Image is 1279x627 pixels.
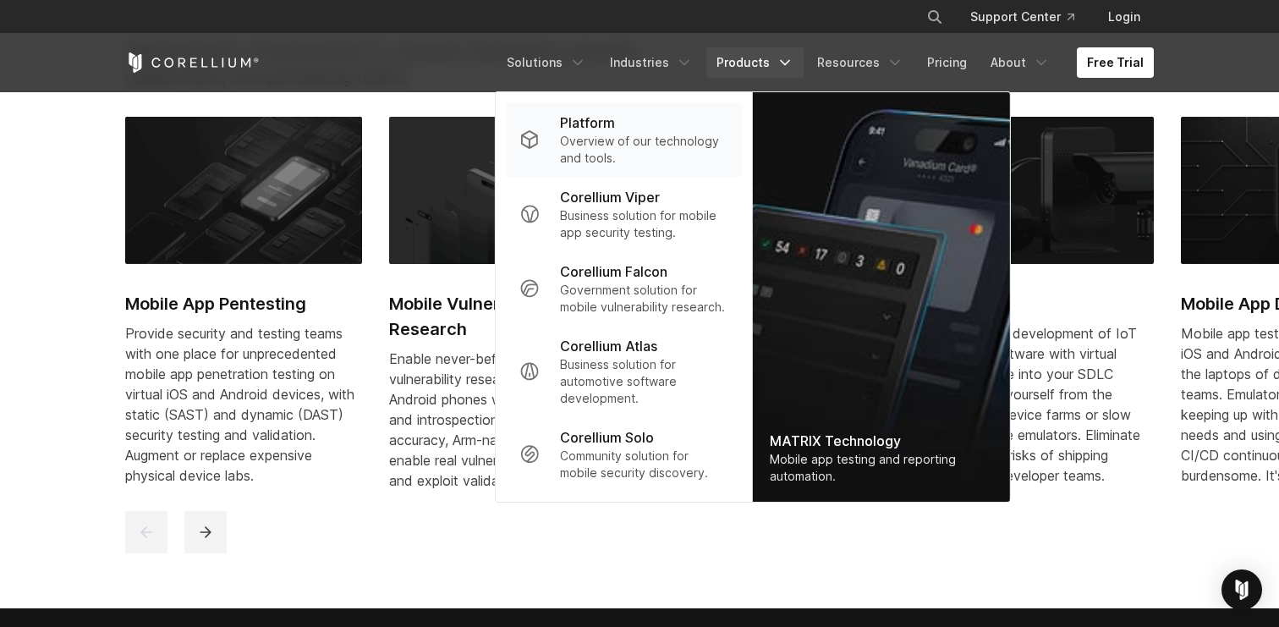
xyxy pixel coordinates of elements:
div: Navigation Menu [906,2,1154,32]
img: IoT DevOps [917,117,1154,264]
a: Free Trial [1077,47,1154,78]
a: Corellium Viper Business solution for mobile app security testing. [506,177,742,251]
a: Industries [600,47,703,78]
div: Open Intercom Messenger [1221,569,1262,610]
a: Support Center [957,2,1088,32]
p: Corellium Viper [560,187,660,207]
button: previous [125,511,167,553]
a: Mobile App Pentesting Mobile App Pentesting Provide security and testing teams with one place for... [125,117,362,506]
h2: Mobile Vulnerability Research [389,291,626,342]
div: Modernize the development of IoT embedded software with virtual devices that tie into your SDLC p... [917,323,1154,486]
p: Platform [560,113,615,133]
p: Community solution for mobile security discovery. [560,448,728,481]
a: MATRIX Technology Mobile app testing and reporting automation. [753,92,1010,502]
img: Mobile App Pentesting [125,117,362,264]
div: Navigation Menu [497,47,1154,78]
a: Corellium Falcon Government solution for mobile vulnerability research. [506,251,742,326]
h2: Mobile App Pentesting [125,291,362,316]
p: Government solution for mobile vulnerability research. [560,282,728,316]
a: Corellium Solo Community solution for mobile security discovery. [506,417,742,492]
a: IoT DevOps IoT DevOps Modernize the development of IoT embedded software with virtual devices tha... [917,117,1154,506]
h2: IoT DevOps [917,291,1154,316]
a: About [980,47,1060,78]
div: Provide security and testing teams with one place for unprecedented mobile app penetration testin... [125,323,362,486]
a: Platform Overview of our technology and tools. [506,102,742,177]
p: Corellium Atlas [560,336,657,356]
div: Enable never-before-possible security vulnerability research for iOS and Android phones with deep... [389,349,626,491]
a: Pricing [917,47,977,78]
div: MATRIX Technology [770,431,993,451]
button: Search [919,2,950,32]
p: Business solution for mobile app security testing. [560,207,728,241]
img: Mobile Vulnerability Research [389,117,626,264]
div: Mobile app testing and reporting automation. [770,451,993,485]
a: Mobile Vulnerability Research Mobile Vulnerability Research Enable never-before-possible security... [389,117,626,511]
a: Solutions [497,47,596,78]
img: Matrix_WebNav_1x [753,92,1010,502]
a: Corellium Atlas Business solution for automotive software development. [506,326,742,417]
a: Login [1095,2,1154,32]
p: Corellium Falcon [560,261,667,282]
a: Products [706,47,804,78]
p: Overview of our technology and tools. [560,133,728,167]
a: Corellium Home [125,52,260,73]
p: Corellium Solo [560,427,654,448]
button: next [184,511,227,553]
p: Business solution for automotive software development. [560,356,728,407]
a: Resources [807,47,914,78]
